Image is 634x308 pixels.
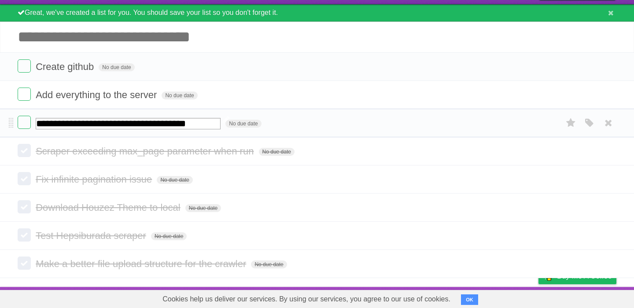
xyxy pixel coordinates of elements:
label: Done [18,172,31,185]
a: Terms [497,289,516,306]
label: Done [18,144,31,157]
span: No due date [162,92,197,99]
a: Suggest a feature [561,289,616,306]
label: Done [18,116,31,129]
span: No due date [259,148,295,156]
span: No due date [99,63,134,71]
span: Cookies help us deliver our services. By using our services, you agree to our use of cookies. [154,290,459,308]
span: Create github [36,61,96,72]
span: No due date [251,260,287,268]
span: Download Houzez Theme to local [36,202,183,213]
span: Test Hepsiburada scraper [36,230,148,241]
a: About [421,289,440,306]
label: Done [18,59,31,73]
label: Done [18,88,31,101]
span: No due date [225,120,261,128]
label: Done [18,200,31,213]
span: No due date [185,204,221,212]
span: Make a better file upload structure for the crawler [36,258,248,269]
span: Fix infinite pagination issue [36,174,154,185]
span: No due date [157,176,192,184]
label: Done [18,257,31,270]
span: Add everything to the server [36,89,159,100]
a: Developers [450,289,486,306]
span: Buy me a coffee [557,268,612,284]
label: Done [18,228,31,242]
span: Scraper exceeding max_page parameter when run [36,146,256,157]
a: Privacy [527,289,550,306]
span: No due date [151,232,187,240]
button: OK [461,294,478,305]
label: Star task [563,116,579,130]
